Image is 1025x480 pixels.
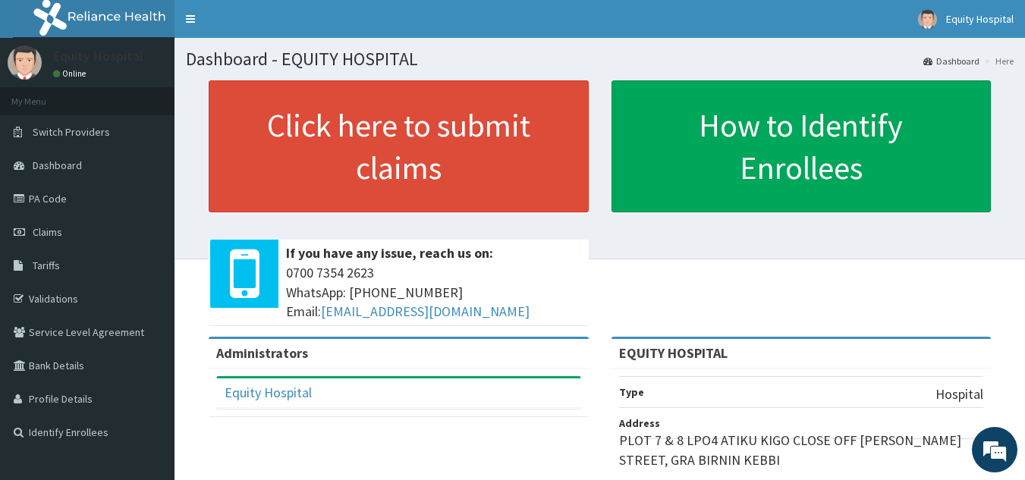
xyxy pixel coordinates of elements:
span: Equity Hospital [946,12,1014,26]
img: User Image [918,10,937,29]
p: Equity Hospital [53,49,143,63]
b: Address [619,416,660,430]
span: 0700 7354 2623 WhatsApp: [PHONE_NUMBER] Email: [286,263,581,322]
p: PLOT 7 & 8 LPO4 ATIKU KIGO CLOSE OFF [PERSON_NAME] STREET, GRA BIRNIN KEBBI [619,431,984,469]
strong: EQUITY HOSPITAL [619,344,728,362]
a: [EMAIL_ADDRESS][DOMAIN_NAME] [321,303,530,320]
img: User Image [8,45,42,80]
p: Hospital [935,384,983,404]
h1: Dashboard - EQUITY HOSPITAL [186,49,1014,69]
b: If you have any issue, reach us on: [286,244,493,262]
a: Click here to submit claims [209,80,589,212]
b: Administrators [216,344,308,362]
span: Claims [33,225,62,239]
span: Dashboard [33,158,82,172]
a: Online [53,68,90,79]
span: Switch Providers [33,125,110,139]
a: Dashboard [923,55,979,67]
span: Tariffs [33,259,60,272]
a: How to Identify Enrollees [612,80,992,212]
b: Type [619,385,644,399]
a: Equity Hospital [225,384,312,401]
li: Here [981,55,1014,67]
